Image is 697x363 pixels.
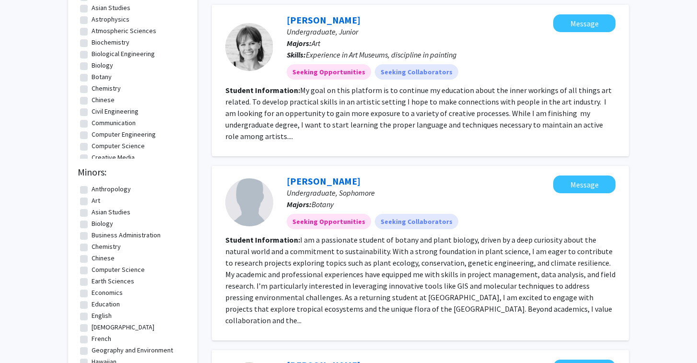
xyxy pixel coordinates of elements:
h2: Minors: [78,166,188,178]
span: Undergraduate, Junior [287,27,358,36]
label: Art [92,196,100,206]
span: Art [312,38,320,48]
fg-read-more: I am a passionate student of botany and plant biology, driven by a deep curiosity about the natur... [225,235,616,325]
a: [PERSON_NAME] [287,14,360,26]
b: Majors: [287,38,312,48]
label: English [92,311,112,321]
label: Chinese [92,95,115,105]
a: [PERSON_NAME] [287,175,360,187]
mat-chip: Seeking Collaborators [375,214,458,229]
label: Atmospheric Sciences [92,26,156,36]
label: Anthropology [92,184,131,194]
b: Skills: [287,50,306,59]
b: Student Information: [225,235,300,245]
label: Asian Studies [92,3,130,13]
label: Astrophysics [92,14,129,24]
label: Biology [92,60,113,70]
label: Computer Science [92,141,145,151]
label: Botany [92,72,112,82]
label: Education [92,299,120,309]
b: Student Information: [225,85,300,95]
label: Earth Sciences [92,276,134,286]
label: Economics [92,288,123,298]
b: Majors: [287,199,312,209]
label: Business Administration [92,230,161,240]
iframe: Chat [7,320,41,356]
label: Communication [92,118,136,128]
span: Experience in Art Museums, discipline in painting [306,50,457,59]
span: Undergraduate, Sophomore [287,188,375,198]
fg-read-more: My goal on this platform is to continue my education about the inner workings of all things art r... [225,85,612,141]
mat-chip: Seeking Opportunities [287,214,371,229]
label: Chinese [92,253,115,263]
label: [DEMOGRAPHIC_DATA] [92,322,154,332]
span: Botany [312,199,334,209]
label: Chemistry [92,242,121,252]
label: Computer Engineering [92,129,156,140]
label: Biochemistry [92,37,129,47]
label: Asian Studies [92,207,130,217]
label: Chemistry [92,83,121,94]
label: French [92,334,111,344]
label: Biology [92,219,113,229]
label: Geography and Environment [92,345,173,355]
label: Computer Science [92,265,145,275]
label: Biological Engineering [92,49,155,59]
button: Message Jordan Hester-Moore [553,176,616,193]
mat-chip: Seeking Collaborators [375,64,458,80]
button: Message Avery Holshosuer [553,14,616,32]
mat-chip: Seeking Opportunities [287,64,371,80]
label: Creative Media [92,152,135,163]
label: Civil Engineering [92,106,139,117]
